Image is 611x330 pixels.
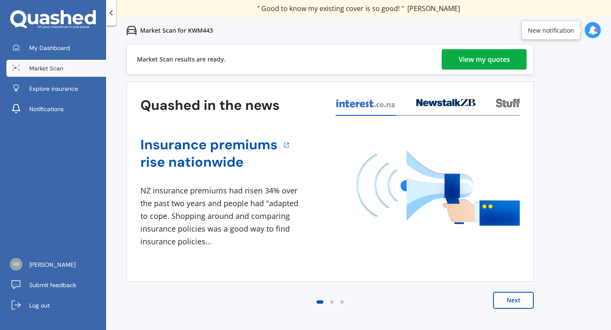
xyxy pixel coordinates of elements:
a: Insurance premiums [140,136,277,154]
div: View my quotes [459,49,510,70]
span: [PERSON_NAME] [29,260,76,269]
a: [PERSON_NAME] [6,256,106,273]
a: Notifications [6,101,106,117]
div: NZ insurance premiums had risen 34% over the past two years and people had "adapted to cope. Shop... [140,185,302,248]
h3: Quashed in the news [140,97,280,114]
a: Explore insurance [6,80,106,97]
div: Market Scan results are ready. [137,45,226,74]
img: 133135b9dfcd4062fb219648e6018bf9 [10,258,22,271]
p: Market Scan for KWM443 [140,26,213,35]
div: New notification [528,26,574,34]
a: rise nationwide [140,154,277,171]
span: Notifications [29,105,64,113]
a: Submit feedback [6,277,106,294]
span: Market Scan [29,64,63,73]
span: Log out [29,301,50,310]
a: Log out [6,297,106,314]
a: Market Scan [6,60,106,77]
a: My Dashboard [6,39,106,56]
span: Explore insurance [29,84,78,93]
img: media image [356,151,520,226]
a: View my quotes [442,49,527,70]
span: Submit feedback [29,281,76,289]
img: car.f15378c7a67c060ca3f3.svg [126,25,137,36]
span: My Dashboard [29,44,70,52]
button: Next [493,292,534,309]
